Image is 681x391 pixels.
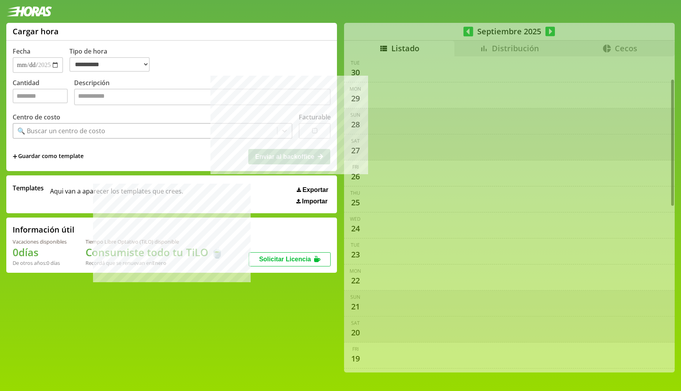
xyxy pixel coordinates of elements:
label: Tipo de hora [69,47,156,73]
button: Exportar [294,186,331,194]
textarea: Descripción [74,89,331,105]
span: Importar [302,198,327,205]
h1: 0 días [13,245,67,259]
h1: Cargar hora [13,26,59,37]
h2: Información útil [13,224,74,235]
span: Aqui van a aparecer los templates que crees. [50,184,183,205]
label: Descripción [74,78,331,107]
div: Vacaciones disponibles [13,238,67,245]
label: Cantidad [13,78,74,107]
span: + [13,152,17,161]
b: Enero [152,259,166,266]
div: 🔍 Buscar un centro de costo [17,127,105,135]
select: Tipo de hora [69,57,150,72]
span: +Guardar como template [13,152,84,161]
label: Facturable [299,113,331,121]
div: Tiempo Libre Optativo (TiLO) disponible [86,238,223,245]
span: Solicitar Licencia [259,256,311,263]
div: De otros años: 0 días [13,259,67,266]
label: Centro de costo [13,113,60,121]
label: Fecha [13,47,30,56]
span: Templates [13,184,44,192]
span: Exportar [302,186,328,194]
input: Cantidad [13,89,68,103]
button: Solicitar Licencia [249,252,331,266]
h1: Consumiste todo tu TiLO 🍵 [86,245,223,259]
div: Recordá que se renuevan en [86,259,223,266]
img: logotipo [6,6,52,17]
